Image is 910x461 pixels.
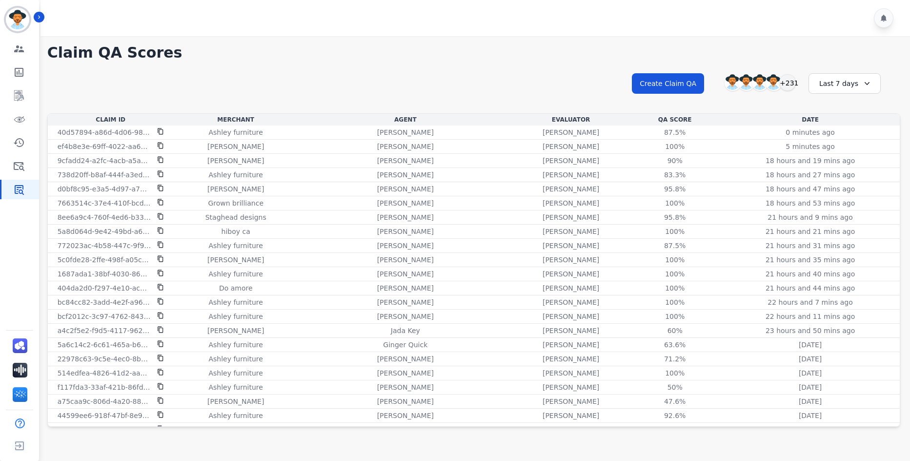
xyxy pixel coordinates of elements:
p: 18 hours and 47 mins ago [766,184,855,194]
p: bc84cc82-3add-4e2f-a961-ec5d79400d8a [58,297,151,307]
p: Ashley furniture [208,127,263,137]
p: 18 hours and 27 mins ago [766,170,855,180]
p: Jada Key [391,326,420,335]
p: [PERSON_NAME] [377,312,434,321]
div: Claim Id [50,116,172,124]
p: [PERSON_NAME] Loydpatterson [351,425,460,435]
div: Date [723,116,898,124]
p: [PERSON_NAME] [543,156,599,166]
div: Agent [300,116,511,124]
p: [PERSON_NAME] [377,354,434,364]
p: Staghead designs [205,212,266,222]
p: [PERSON_NAME] [207,255,264,265]
div: 100% [653,297,697,307]
div: 100% [653,198,697,208]
p: Ashley furniture [208,368,263,378]
p: [PERSON_NAME] [543,397,599,406]
button: Create Claim QA [632,73,704,94]
p: Ashley furniture [208,170,263,180]
p: [PERSON_NAME] [543,127,599,137]
p: a4c2f5e2-f9d5-4117-9620-17e7caba860c [58,326,151,335]
div: 87.5% [653,241,697,251]
p: [PERSON_NAME] [377,227,434,236]
p: Ashley furniture [208,382,263,392]
div: 100% [653,269,697,279]
p: 5a8d064d-9e42-49bd-a693-2dc3d20134f8 [58,227,151,236]
div: 100% [653,227,697,236]
p: 772023ac-4b58-447c-9f91-ebd4b911498f [58,241,151,251]
p: [PERSON_NAME] [377,127,434,137]
p: Ashley furniture [208,340,263,350]
p: [PERSON_NAME] [377,184,434,194]
p: 514edfea-4826-41d2-aaa1-49b65e771fde [58,368,151,378]
p: [PERSON_NAME] [543,340,599,350]
p: [DATE] [799,340,822,350]
div: 95.8% [653,212,697,222]
p: [PERSON_NAME] [377,212,434,222]
div: Merchant [176,116,296,124]
p: [PERSON_NAME] [207,326,264,335]
p: 1687ada1-38bf-4030-865f-32629fb3d98b [58,269,151,279]
p: [PERSON_NAME] [377,382,434,392]
p: bcf2012c-3c97-4762-843e-8cebdfcb2e78 [58,312,151,321]
p: [DATE] [799,425,822,435]
p: [PERSON_NAME] [543,241,599,251]
p: [PERSON_NAME] [207,156,264,166]
p: f117fda3-33af-421b-86fd-7f5a97e92c24 [58,382,151,392]
div: 90% [653,156,697,166]
div: 100% [653,255,697,265]
p: Ashley furniture [208,269,263,279]
div: 92.6% [653,411,697,420]
p: 404da2d0-f297-4e10-ac74-56925a8f9e2b [58,283,151,293]
div: 100% [653,312,697,321]
div: Last 7 days [809,73,881,94]
p: [PERSON_NAME] [207,184,264,194]
div: 100% [653,283,697,293]
p: [PERSON_NAME] [377,241,434,251]
p: Ginger Quick [383,340,427,350]
p: [PERSON_NAME] [377,198,434,208]
p: Do amore [219,283,253,293]
p: 5c0fde28-2ffe-498f-a05c-376e06613d3e [58,255,151,265]
p: Ashley furniture [208,411,263,420]
p: 5a6c14c2-6c61-465a-b643-5acfa4ddfee6 [58,340,151,350]
div: Evaluator [515,116,627,124]
p: Ashley furniture [208,312,263,321]
p: [PERSON_NAME] [543,297,599,307]
p: [PERSON_NAME] [377,368,434,378]
p: [PERSON_NAME] [377,397,434,406]
div: 95.8% [653,184,697,194]
p: 7663514c-37e4-410f-bcd1-0990f5de6ca6 [58,198,151,208]
p: 0 minutes ago [786,127,835,137]
div: 50% [653,382,697,392]
p: Ashley furniture [208,297,263,307]
div: +231 [779,74,796,91]
p: [PERSON_NAME] [543,425,599,435]
div: 83.3% [653,170,697,180]
p: [PERSON_NAME] [377,269,434,279]
p: [PERSON_NAME] [377,142,434,151]
p: 5 minutes ago [786,142,835,151]
p: 23 hours and 50 mins ago [766,326,855,335]
p: [DATE] [799,397,822,406]
p: [PERSON_NAME] [543,255,599,265]
div: 100% [653,142,697,151]
p: 21 hours and 31 mins ago [766,241,855,251]
p: [PERSON_NAME] [207,397,264,406]
p: [DATE] [799,368,822,378]
p: [PERSON_NAME] [377,297,434,307]
p: [PERSON_NAME] [543,227,599,236]
p: Ashley furniture [208,354,263,364]
p: [DATE] [799,382,822,392]
p: d0bf8c95-e3a5-4d97-a747-707952e0d708 [58,184,151,194]
p: 9cfadd24-a2fc-4acb-a5aa-8b233b07d69a [58,156,151,166]
p: [PERSON_NAME] [543,170,599,180]
div: 47.5% [653,425,697,435]
p: [PERSON_NAME] [207,142,264,151]
div: 100% [653,368,697,378]
p: 18 hours and 19 mins ago [766,156,855,166]
p: 21 hours and 35 mins ago [766,255,855,265]
p: 40d57894-a86d-4d06-98f8-3594b1300f4f [58,127,151,137]
p: [DATE] [799,411,822,420]
p: Ashley furniture [208,425,263,435]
